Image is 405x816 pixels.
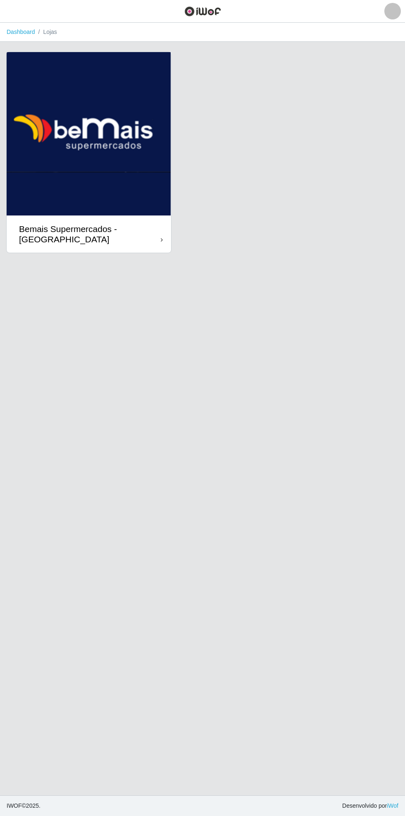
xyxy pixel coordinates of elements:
[7,802,40,810] span: © 2025 .
[7,802,22,809] span: IWOF
[184,6,221,17] img: CoreUI Logo
[387,802,398,809] a: iWof
[7,29,35,35] a: Dashboard
[7,52,171,215] img: cardImg
[342,802,398,810] span: Desenvolvido por
[7,52,171,253] a: Bemais Supermercados - [GEOGRAPHIC_DATA]
[35,28,57,36] li: Lojas
[19,224,161,244] div: Bemais Supermercados - [GEOGRAPHIC_DATA]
